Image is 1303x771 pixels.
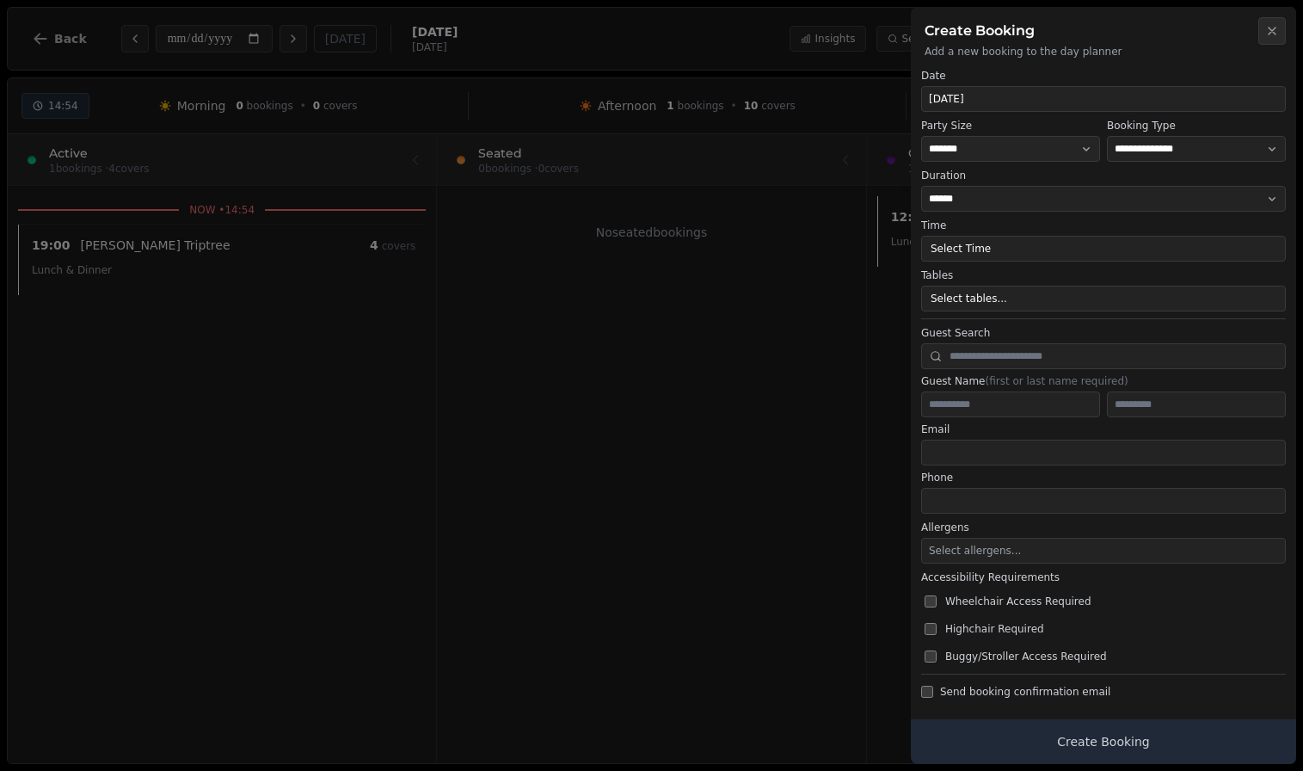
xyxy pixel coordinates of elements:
label: Allergens [921,521,1286,534]
label: Duration [921,169,1286,182]
label: Phone [921,471,1286,484]
label: Email [921,423,1286,436]
label: Tables [921,268,1286,282]
span: Send booking confirmation email [940,685,1110,699]
span: Buggy/Stroller Access Required [945,650,1107,663]
label: Date [921,69,1286,83]
input: Send booking confirmation email [921,686,933,698]
label: Guest Name [921,374,1286,388]
h2: Create Booking [925,21,1282,41]
button: Select allergens... [921,538,1286,564]
input: Highchair Required [925,623,937,635]
label: Time [921,219,1286,232]
input: Buggy/Stroller Access Required [925,651,937,663]
button: Select tables... [921,286,1286,311]
span: (first or last name required) [985,375,1128,387]
label: Accessibility Requirements [921,571,1286,584]
button: Create Booking [911,719,1296,764]
label: Guest Search [921,326,1286,340]
button: [DATE] [921,86,1286,112]
input: Wheelchair Access Required [925,595,937,608]
span: Highchair Required [945,622,1044,636]
label: Party Size [921,119,1100,133]
span: Select allergens... [929,545,1021,557]
p: Add a new booking to the day planner [925,45,1282,59]
span: Wheelchair Access Required [945,595,1091,608]
label: Booking Type [1107,119,1286,133]
button: Select Time [921,236,1286,262]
